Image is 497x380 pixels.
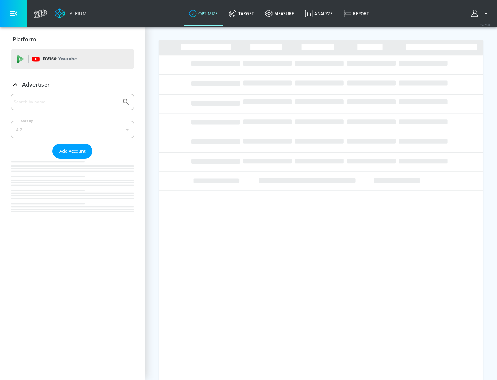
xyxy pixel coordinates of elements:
div: Platform [11,30,134,49]
div: DV360: Youtube [11,49,134,69]
p: Platform [13,36,36,43]
span: v 4.28.0 [480,23,490,27]
div: Advertiser [11,94,134,226]
button: Add Account [52,144,92,159]
div: A-Z [11,121,134,138]
p: Advertiser [22,81,50,88]
a: Target [223,1,260,26]
a: optimize [184,1,223,26]
div: Advertiser [11,75,134,94]
label: Sort By [20,118,35,123]
p: Youtube [58,55,77,63]
a: measure [260,1,300,26]
nav: list of Advertiser [11,159,134,226]
span: Add Account [59,147,86,155]
a: Atrium [55,8,87,19]
div: Atrium [67,10,87,17]
p: DV360: [43,55,77,63]
input: Search by name [14,97,118,106]
a: Report [338,1,374,26]
a: Analyze [300,1,338,26]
